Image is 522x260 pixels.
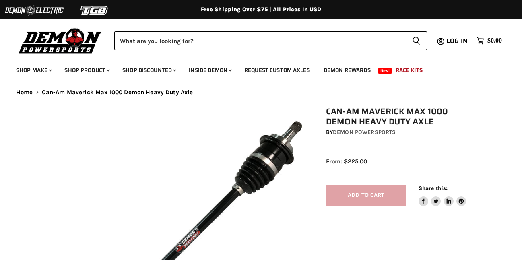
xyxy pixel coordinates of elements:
[114,31,427,50] form: Product
[487,37,502,45] span: $0.00
[443,37,472,45] a: Log in
[238,62,316,78] a: Request Custom Axles
[390,62,429,78] a: Race Kits
[326,107,473,127] h1: Can-Am Maverick Max 1000 Demon Heavy Duty Axle
[64,3,125,18] img: TGB Logo 2
[16,26,104,55] img: Demon Powersports
[333,129,396,136] a: Demon Powersports
[472,35,506,47] a: $0.00
[326,128,473,137] div: by
[4,3,64,18] img: Demon Electric Logo 2
[42,89,193,96] span: Can-Am Maverick Max 1000 Demon Heavy Duty Axle
[10,62,57,78] a: Shop Make
[378,68,392,74] span: New!
[58,62,115,78] a: Shop Product
[419,185,448,191] span: Share this:
[318,62,377,78] a: Demon Rewards
[16,89,33,96] a: Home
[419,185,466,206] aside: Share this:
[10,59,500,78] ul: Main menu
[116,62,181,78] a: Shop Discounted
[406,31,427,50] button: Search
[446,36,468,46] span: Log in
[326,158,367,165] span: From: $225.00
[183,62,237,78] a: Inside Demon
[114,31,406,50] input: Search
